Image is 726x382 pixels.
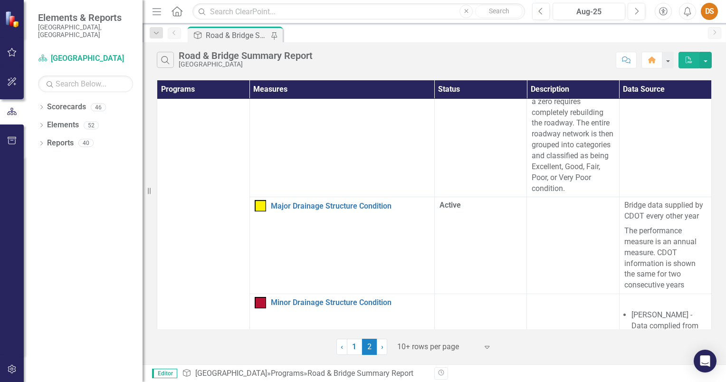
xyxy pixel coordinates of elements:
strong: Active [439,201,461,210]
span: 2 [362,339,377,355]
td: Double-Click to Edit [619,294,712,347]
img: Caution [255,200,266,211]
a: Reports [47,138,74,149]
a: Major Drainage Structure Condition [271,202,430,210]
td: Double-Click to Edit [434,294,527,347]
small: [GEOGRAPHIC_DATA], [GEOGRAPHIC_DATA] [38,23,133,39]
td: Double-Click to Edit [527,197,620,294]
button: DS [701,3,718,20]
td: Double-Click to Edit Right Click for Context Menu [249,197,434,294]
div: 52 [84,121,99,129]
input: Search Below... [38,76,133,92]
input: Search ClearPoint... [192,3,525,20]
div: 40 [78,139,94,147]
img: ClearPoint Strategy [5,11,21,28]
a: Minor Drainage Structure Condition [271,298,430,307]
td: Double-Click to Edit [619,197,712,294]
div: Aug-25 [556,6,622,18]
p: Bridge data supplied by CDOT every other year [624,200,707,224]
div: [GEOGRAPHIC_DATA] [179,61,313,68]
a: Scorecards [47,102,86,113]
p: The performance measure is an annual measure. CDOT information is shown the same for two consecut... [624,224,707,291]
div: » » [182,368,427,379]
span: Editor [152,369,177,378]
span: Search [489,7,509,15]
a: [GEOGRAPHIC_DATA] [38,53,133,64]
span: Elements & Reports [38,12,133,23]
li: [PERSON_NAME] - Data complied from Cartegraph. [631,310,707,343]
img: Below Plan [255,297,266,308]
a: Programs [271,369,304,378]
div: 46 [91,103,106,111]
td: Double-Click to Edit Right Click for Context Menu [249,294,434,347]
div: Road & Bridge Summary Report [179,50,313,61]
span: ‹ [341,342,343,351]
a: 1 [347,339,362,355]
button: Search [475,5,523,18]
div: Road & Bridge Summary Report [206,29,268,41]
a: [GEOGRAPHIC_DATA] [195,369,267,378]
td: Double-Click to Edit [434,197,527,294]
div: Open Intercom Messenger [694,350,716,372]
span: › [381,342,383,351]
button: Aug-25 [553,3,625,20]
a: Elements [47,120,79,131]
td: Double-Click to Edit [527,294,620,347]
div: Road & Bridge Summary Report [307,369,413,378]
